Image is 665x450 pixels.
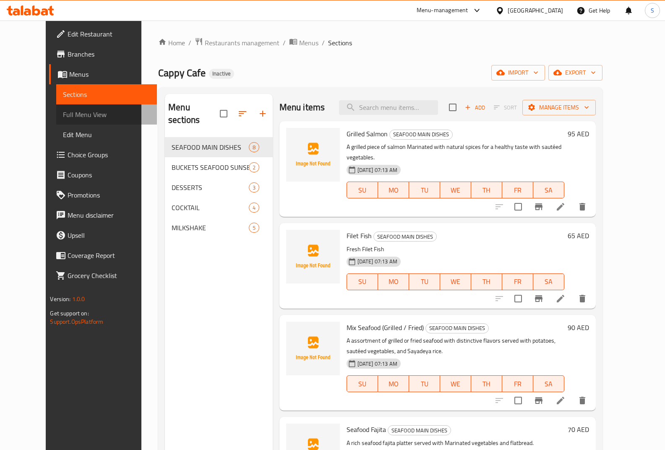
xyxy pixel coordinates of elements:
button: delete [572,390,592,411]
div: BUCKETS SEAFOOD SUNSET2 [165,157,273,177]
button: TU [409,182,440,198]
h6: 90 AED [568,322,589,333]
span: 2 [249,164,259,172]
button: MO [378,182,409,198]
p: A grilled piece of salmon Marinated with natural spices for a healthy taste with sautéed vegetables. [347,142,564,163]
span: 4 [249,204,259,212]
a: Menus [49,64,157,84]
span: Add item [462,101,488,114]
input: search [339,100,438,115]
span: Coupons [68,170,150,180]
button: Manage items [522,100,596,115]
span: Choice Groups [68,150,150,160]
span: WE [443,378,468,390]
a: Sections [56,84,157,104]
button: WE [440,273,471,290]
h6: 95 AED [568,128,589,140]
button: SA [533,375,564,392]
span: Inactive [209,70,234,77]
span: TU [412,276,437,288]
button: TH [471,375,502,392]
button: SU [347,182,378,198]
span: WE [443,276,468,288]
div: SEAFOOD MAIN DISHES [389,130,453,140]
span: BUCKETS SEAFOOD SUNSET [172,162,248,172]
a: Menus [289,37,318,48]
a: Grocery Checklist [49,265,157,286]
span: SU [350,276,375,288]
div: SEAFOOD MAIN DISHES8 [165,137,273,157]
span: Full Menu View [63,109,150,120]
span: Version: [50,294,70,304]
a: Support.OpsPlatform [50,316,103,327]
span: Menus [299,38,318,48]
h2: Menu sections [168,101,220,126]
span: SA [537,184,561,196]
button: SU [347,375,378,392]
a: Promotions [49,185,157,205]
img: Mix Seafood (Grilled / Fried) [286,322,340,375]
button: Branch-specific-item [529,289,549,309]
span: COCKTAIL [172,203,248,213]
div: Inactive [209,69,234,79]
div: COCKTAIL4 [165,198,273,218]
span: FR [506,184,530,196]
span: Edit Restaurant [68,29,150,39]
span: export [555,68,596,78]
span: Grocery Checklist [68,271,150,281]
span: Manage items [529,102,589,113]
nav: Menu sections [165,134,273,241]
span: 8 [249,143,259,151]
span: 3 [249,184,259,192]
span: S [651,6,654,15]
button: delete [572,289,592,309]
span: TH [475,378,499,390]
button: Add [462,101,488,114]
span: import [498,68,538,78]
p: A assortment of grilled or fried seafood with distinctive flavors served with potatoes, sautéed v... [347,336,564,356]
span: Select section first [488,101,522,114]
li: / [188,38,191,48]
div: items [249,223,259,233]
span: WE [443,184,468,196]
span: Menus [69,69,150,79]
span: TH [475,184,499,196]
button: FR [502,273,533,290]
a: Edit menu item [555,294,566,304]
a: Edit Menu [56,125,157,145]
a: Coverage Report [49,245,157,265]
div: MILKSHAKE [172,223,248,233]
div: DESSERTS3 [165,177,273,198]
button: SU [347,273,378,290]
span: Select to update [509,198,527,216]
h2: Menu items [279,101,325,114]
button: export [548,65,602,81]
span: Select to update [509,290,527,307]
button: WE [440,375,471,392]
span: Get support on: [50,308,89,319]
span: Branches [68,49,150,59]
li: / [322,38,325,48]
span: 5 [249,224,259,232]
span: SU [350,378,375,390]
p: A rich seafood fajita platter served with Marinated vegetables and flatbread. [347,438,564,448]
span: Select all sections [215,105,232,122]
span: Upsell [68,230,150,240]
span: Promotions [68,190,150,200]
div: items [249,203,259,213]
span: SU [350,184,375,196]
button: TU [409,273,440,290]
div: items [249,182,259,192]
button: SA [533,273,564,290]
span: SA [537,378,561,390]
div: SEAFOOD MAIN DISHES [373,232,437,242]
span: Select section [444,99,462,116]
a: Coupons [49,165,157,185]
div: SEAFOOD MAIN DISHES [388,425,451,435]
span: Sections [63,89,150,99]
span: MO [381,276,406,288]
a: Upsell [49,225,157,245]
button: import [491,65,545,81]
button: Branch-specific-item [529,197,549,217]
a: Branches [49,44,157,64]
